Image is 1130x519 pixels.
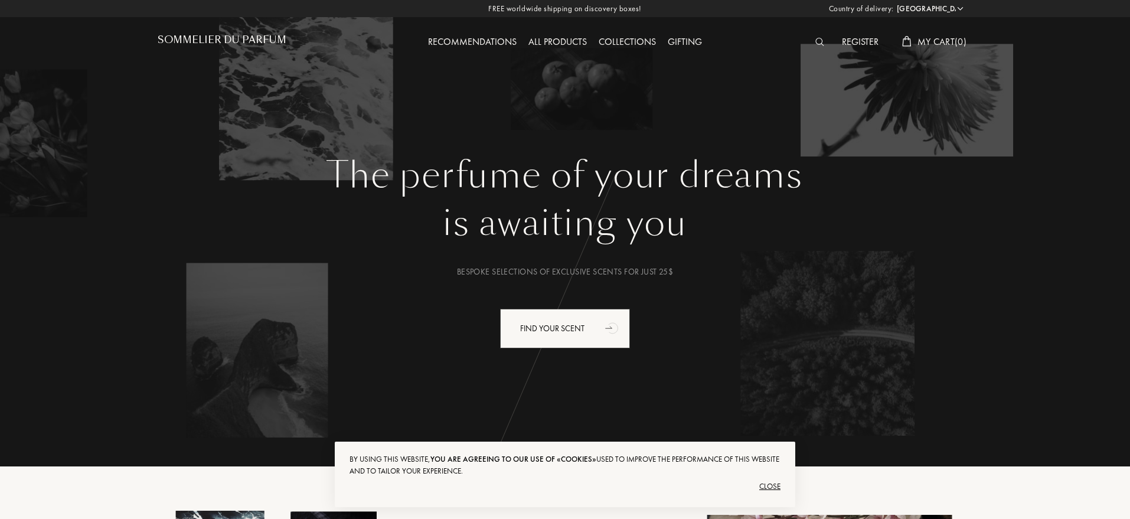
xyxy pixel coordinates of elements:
img: cart_white.svg [902,36,912,47]
h1: The perfume of your dreams [166,154,964,197]
div: All products [522,35,593,50]
a: Recommendations [422,35,522,48]
div: Recommendations [422,35,522,50]
div: Close [350,477,780,496]
div: Bespoke selections of exclusive scents for just 25$ [166,266,964,278]
a: Sommelier du Parfum [158,34,286,50]
a: Gifting [662,35,708,48]
div: is awaiting you [166,197,964,250]
div: By using this website, used to improve the performance of this website and to tailor your experie... [350,453,780,477]
div: animation [601,316,625,340]
a: All products [522,35,593,48]
a: Find your scentanimation [491,309,639,348]
img: search_icn_white.svg [815,38,824,46]
div: Gifting [662,35,708,50]
a: Collections [593,35,662,48]
span: Country of delivery: [829,3,894,15]
span: My Cart ( 0 ) [917,35,966,48]
span: you are agreeing to our use of «cookies» [430,454,596,464]
div: Register [836,35,884,50]
div: Find your scent [500,309,630,348]
div: Collections [593,35,662,50]
h1: Sommelier du Parfum [158,34,286,45]
a: Register [836,35,884,48]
